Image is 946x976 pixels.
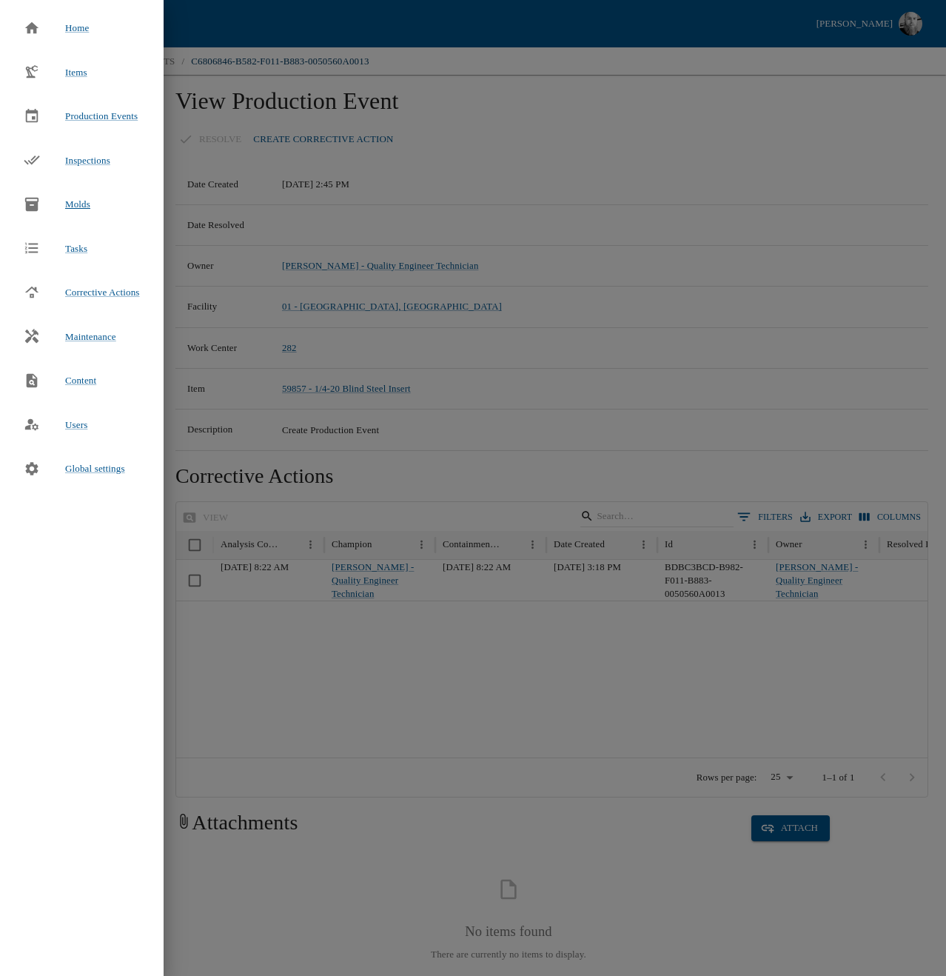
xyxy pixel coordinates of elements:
[65,155,110,166] span: Inspections
[12,452,137,485] a: Global settings
[12,409,99,441] a: Users
[12,276,152,309] a: Corrective Actions
[65,461,125,476] span: Global settings
[12,144,122,177] a: Inspections
[12,12,101,44] a: Home
[65,67,87,78] span: Items
[65,241,87,256] span: Tasks
[65,287,140,298] span: Corrective Actions
[12,188,102,221] a: Molds
[12,233,99,265] a: Tasks
[12,100,150,133] a: Production Events
[12,56,99,89] a: Items
[65,110,138,121] span: Production Events
[65,198,90,210] span: Molds
[65,419,87,430] span: Users
[65,330,116,344] span: Maintenance
[12,321,128,353] a: Maintenance
[65,373,96,388] span: Content
[12,364,108,397] a: Content
[65,21,89,36] span: Home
